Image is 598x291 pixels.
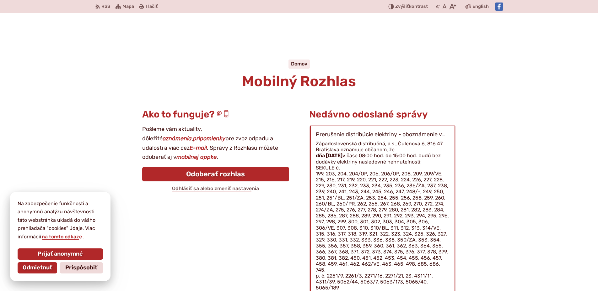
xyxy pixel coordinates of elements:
[316,153,342,158] strong: dňa [DATE]
[395,4,428,9] span: kontrast
[316,141,450,153] p: Západoslovenská distribučná, a.s., Čulenova 6, 816 47 Bratislava oznamuje občanom, že
[145,4,158,9] span: Tlačiť
[495,3,503,11] img: Prejsť na Facebook stránku
[395,4,409,9] span: Zvýšiť
[309,109,456,120] h3: Nedávno odoslané správy
[190,144,207,151] strong: E-mail
[142,125,289,162] p: Pošleme vám aktuality, dôležité , pre zvoz odpadu a udalosti a viac cez . Správy z Rozhlasu môžet...
[101,3,110,10] span: RSS
[23,264,52,271] span: Odmietnuť
[242,73,356,90] span: Mobilný Rozhlas
[142,109,289,120] h3: Ako to funguje?
[316,153,450,164] p: v čase 08:00 hod. do 15:00 hod. budú bez dodávky elektriny nasledovné nehnuteľnosti:
[18,262,57,273] button: Odmietnuť
[163,135,192,142] strong: oznámenia
[176,153,217,160] strong: mobilnej appke
[171,185,260,191] a: Odhlásiť sa alebo zmeniť nastavenia
[18,200,103,241] p: Na zabezpečenie funkčnosti a anonymnú analýzu návštevnosti táto webstránka ukladá do vášho prehli...
[316,273,450,291] p: p. č. 2251/9, 2261/3, 2271/16, 2271/21, 23, 4311/11, 4311/39, 5062/44, 5063/7, 5063/173, 5065/40,...
[472,3,489,10] span: English
[18,248,103,260] button: Prijať anonymné
[122,3,134,10] span: Mapa
[316,131,445,138] p: Prerušenie distribúcie elektriny - oboznámenie v…
[60,262,103,273] button: Prispôsobiť
[316,171,450,273] p: 199, 203, 204, 204/OP, 206, 206/OP, 208, 209, 209/VE, 215, 216, 217, 219, 220, 221, 222, 223, 224...
[38,251,83,257] span: Prijať anonymné
[193,135,225,142] strong: pripomienky
[291,61,307,67] a: Domov
[65,264,97,271] span: Prispôsobiť
[41,234,83,240] a: na tomto odkaze
[471,3,490,10] a: English
[316,165,450,171] p: SEKULE č.
[142,167,289,181] a: Odoberať rozhlas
